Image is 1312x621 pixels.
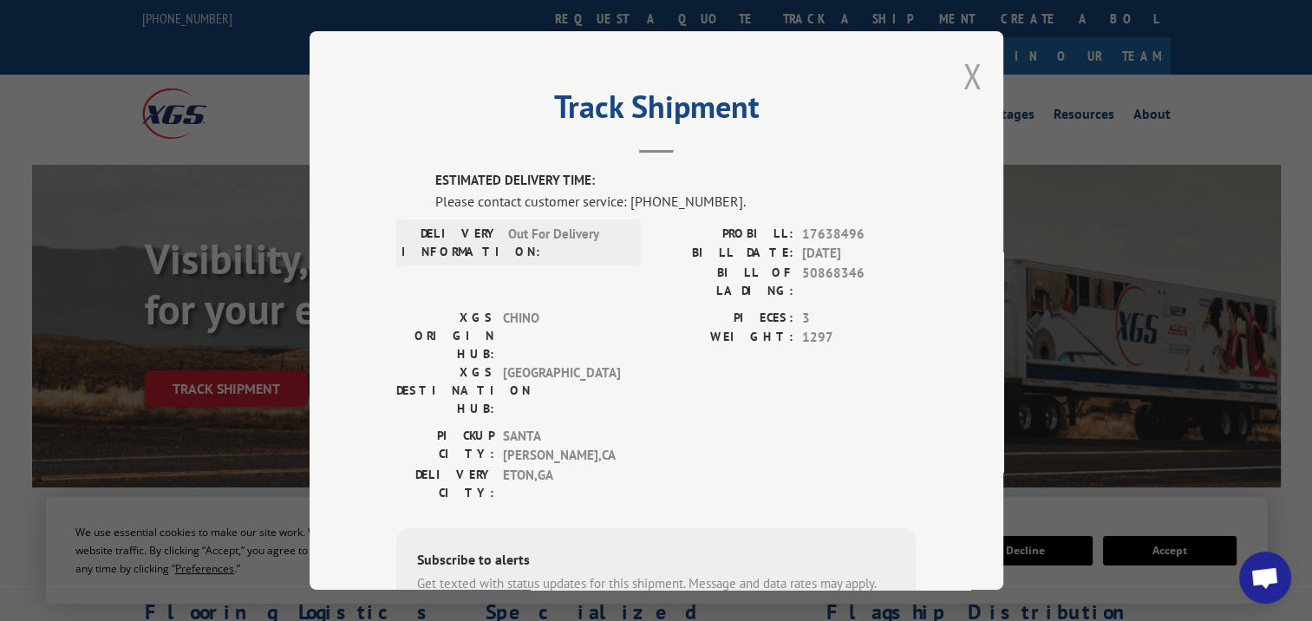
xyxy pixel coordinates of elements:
span: [GEOGRAPHIC_DATA] [503,363,620,417]
span: Out For Delivery [508,224,625,260]
label: XGS ORIGIN HUB: [396,308,494,363]
span: 1297 [802,328,917,348]
span: [DATE] [802,244,917,264]
label: ESTIMATED DELIVERY TIME: [435,171,917,191]
label: BILL DATE: [656,244,793,264]
label: DELIVERY INFORMATION: [401,224,499,260]
span: CHINO [503,308,620,363]
span: 50868346 [802,263,917,299]
div: Get texted with status updates for this shipment. Message and data rates may apply. Message frequ... [417,573,896,612]
label: PIECES: [656,308,793,328]
button: Close modal [963,53,982,99]
label: PICKUP CITY: [396,426,494,465]
div: Subscribe to alerts [417,548,896,573]
label: WEIGHT: [656,328,793,348]
span: 3 [802,308,917,328]
label: BILL OF LADING: [656,263,793,299]
span: SANTA [PERSON_NAME] , CA [503,426,620,465]
label: PROBILL: [656,224,793,244]
label: XGS DESTINATION HUB: [396,363,494,417]
label: DELIVERY CITY: [396,465,494,501]
h2: Track Shipment [396,95,917,127]
div: Open chat [1239,552,1291,604]
div: Please contact customer service: [PHONE_NUMBER]. [435,190,917,211]
span: ETON , GA [503,465,620,501]
span: 17638496 [802,224,917,244]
